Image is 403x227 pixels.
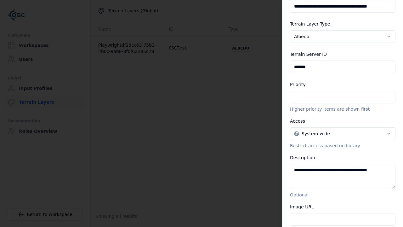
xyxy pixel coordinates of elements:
p: Restrict access based on library [290,143,395,149]
label: Terrain Layer Type [290,21,330,26]
label: Image URL [290,204,314,209]
p: Optional [290,192,395,198]
label: Terrain Server ID [290,52,327,57]
label: Access [290,119,305,124]
label: Description [290,155,315,160]
p: Higher priority items are shown first [290,106,395,112]
label: Priority [290,82,306,87]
